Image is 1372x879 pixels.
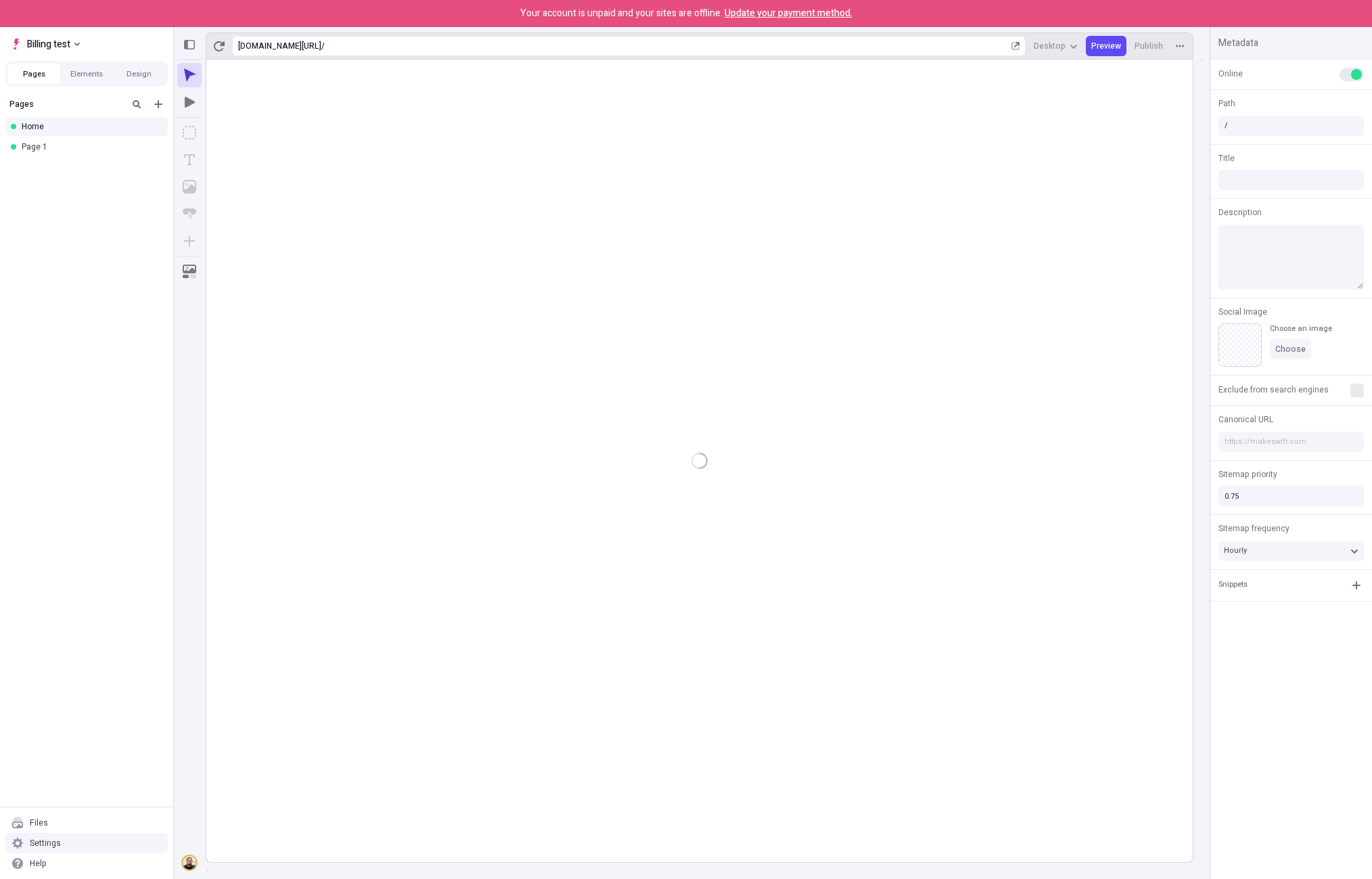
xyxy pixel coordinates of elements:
div: Home [22,121,157,132]
div: Help [30,858,47,869]
button: Desktop [1028,36,1083,56]
span: Social Image [1218,306,1267,318]
p: Your account is unpaid and your sites are offline. [520,6,852,21]
button: Add new [150,96,166,112]
span: Path [1218,97,1235,110]
div: A [183,856,196,870]
div: [URL][DOMAIN_NAME] [238,41,321,51]
div: Pages [9,99,123,110]
img: Avatar [183,856,196,870]
button: Design [113,64,165,84]
span: Update your payment method. [725,6,852,20]
span: Publish [1135,41,1163,51]
button: Image [177,175,202,199]
button: Elements [60,64,112,84]
button: Preview [1086,36,1126,56]
button: Hourly [1218,541,1364,561]
span: Sitemap frequency [1218,522,1289,535]
div: Metadata [1210,27,1372,60]
span: Hourly [1224,545,1247,556]
button: Box [177,120,202,145]
span: Choose [1275,344,1306,355]
button: Choose [1270,339,1311,359]
div: Choose an image [1270,323,1332,334]
span: Sitemap priority [1218,468,1277,480]
span: Exclude from search engines [1218,384,1329,396]
div: Snippets [1218,579,1248,591]
div: Settings [30,838,61,849]
button: Publish [1129,36,1168,56]
div: Page 1 [22,141,157,152]
span: Canonical URL [1218,413,1273,426]
span: Desktop [1034,41,1066,51]
button: Text [177,148,202,172]
div: Files [30,817,48,828]
button: Button [177,202,202,226]
button: Pages [8,64,60,84]
input: https://makeswift.com [1218,432,1364,452]
span: Preview [1091,41,1121,51]
span: Online [1218,68,1243,80]
span: Description [1218,206,1262,219]
span: Billing test [27,36,70,52]
span: Title [1218,152,1235,164]
div: / [321,41,325,51]
button: Select site [5,34,85,54]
